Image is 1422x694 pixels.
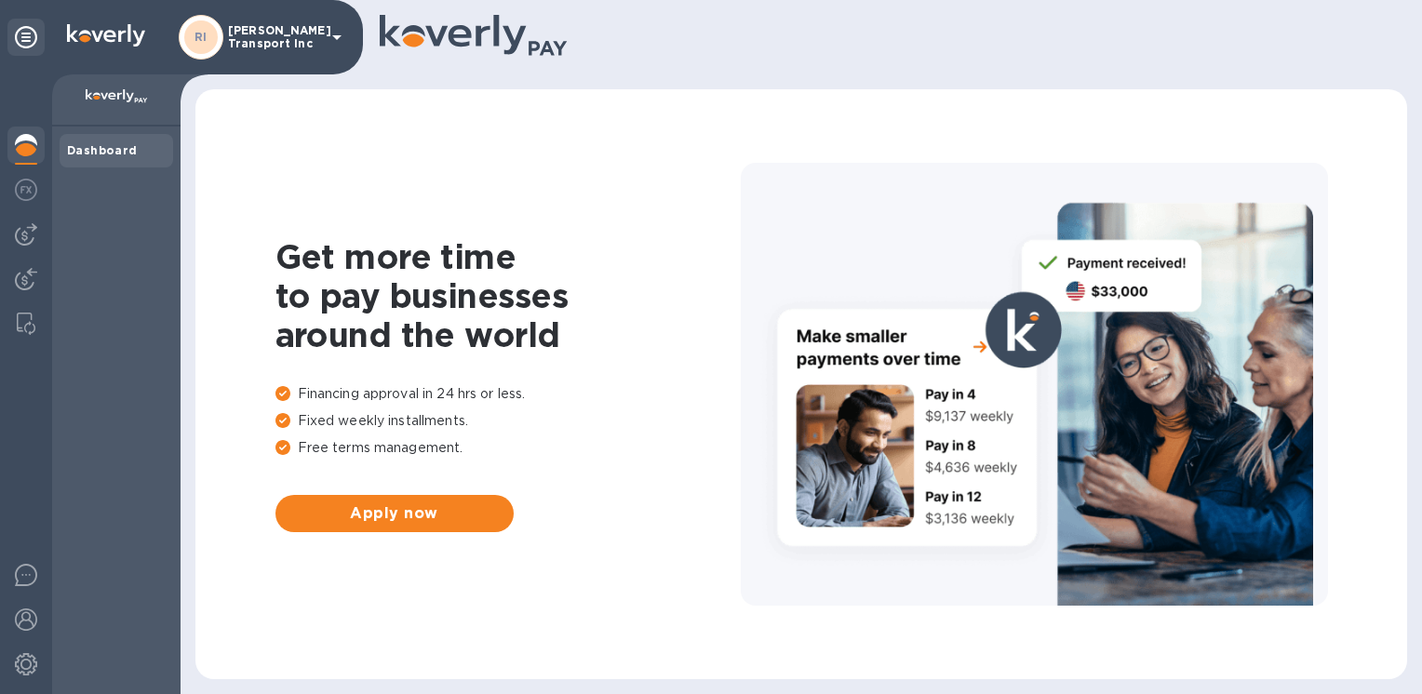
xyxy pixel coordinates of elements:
p: Financing approval in 24 hrs or less. [275,384,741,404]
div: Unpin categories [7,19,45,56]
img: Logo [67,24,145,47]
h1: Get more time to pay businesses around the world [275,237,741,354]
b: Dashboard [67,143,138,157]
b: RI [195,30,208,44]
p: Fixed weekly installments. [275,411,741,431]
button: Apply now [275,495,514,532]
p: [PERSON_NAME] Transport Inc [228,24,321,50]
p: Free terms management. [275,438,741,458]
img: Foreign exchange [15,179,37,201]
span: Apply now [290,502,499,525]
